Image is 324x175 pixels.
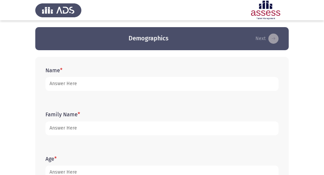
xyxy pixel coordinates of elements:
h3: Demographics [129,34,169,43]
input: add answer text [45,77,279,91]
label: Name [45,67,62,74]
input: add answer text [45,121,279,135]
label: Family Name [45,111,80,118]
label: Age [45,156,57,162]
img: Assess Talent Management logo [35,1,81,20]
img: Assessment logo of Assessment En (Focus & 16PD) [243,1,289,20]
button: load next page [253,33,281,44]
